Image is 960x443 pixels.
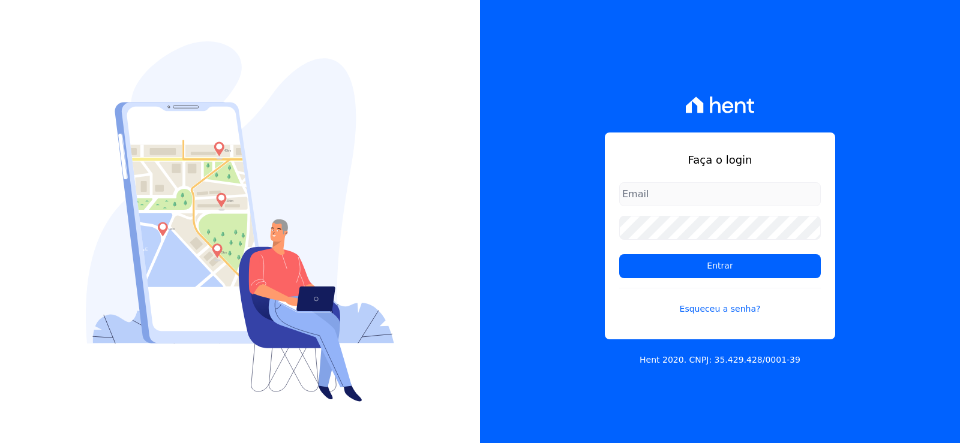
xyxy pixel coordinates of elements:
p: Hent 2020. CNPJ: 35.429.428/0001-39 [640,354,800,366]
input: Entrar [619,254,821,278]
a: Esqueceu a senha? [619,288,821,315]
img: Login [86,41,394,402]
input: Email [619,182,821,206]
h1: Faça o login [619,152,821,168]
